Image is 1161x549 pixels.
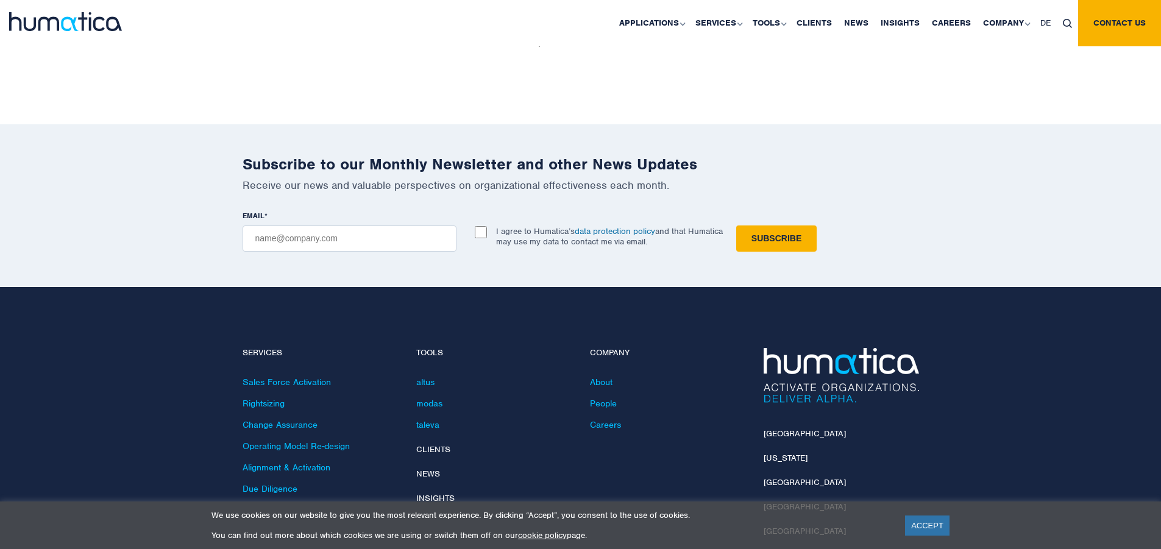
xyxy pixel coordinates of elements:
a: Change Assurance [243,419,318,430]
a: Operating Model Re-design [243,441,350,452]
a: Insights [416,493,455,503]
h4: Tools [416,348,572,358]
img: Humatica [764,348,919,403]
a: cookie policy [518,530,567,540]
a: Sales Force Activation [243,377,331,388]
a: [GEOGRAPHIC_DATA] [764,428,846,439]
a: Alignment & Activation [243,462,330,473]
img: logo [9,12,122,31]
p: You can find out more about which cookies we are using or switch them off on our page. [211,530,890,540]
span: EMAIL [243,211,265,221]
input: name@company.com [243,225,456,252]
h4: Company [590,348,745,358]
h2: Subscribe to our Monthly Newsletter and other News Updates [243,155,919,174]
p: I agree to Humatica’s and that Humatica may use my data to contact me via email. [496,226,723,247]
img: search_icon [1063,19,1072,28]
h4: Services [243,348,398,358]
a: Careers [590,419,621,430]
a: data protection policy [575,226,655,236]
a: taleva [416,419,439,430]
input: I agree to Humatica’sdata protection policyand that Humatica may use my data to contact me via em... [475,226,487,238]
a: News [416,469,440,479]
span: DE [1040,18,1051,28]
a: Due Diligence [243,483,297,494]
a: About [590,377,612,388]
a: ACCEPT [905,515,950,536]
input: Subscribe [736,225,817,252]
a: [GEOGRAPHIC_DATA] [764,477,846,487]
p: We use cookies on our website to give you the most relevant experience. By clicking “Accept”, you... [211,510,890,520]
a: altus [416,377,435,388]
a: Rightsizing [243,398,285,409]
a: modas [416,398,442,409]
a: People [590,398,617,409]
a: [US_STATE] [764,453,808,463]
p: Receive our news and valuable perspectives on organizational effectiveness each month. [243,179,919,192]
a: Clients [416,444,450,455]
